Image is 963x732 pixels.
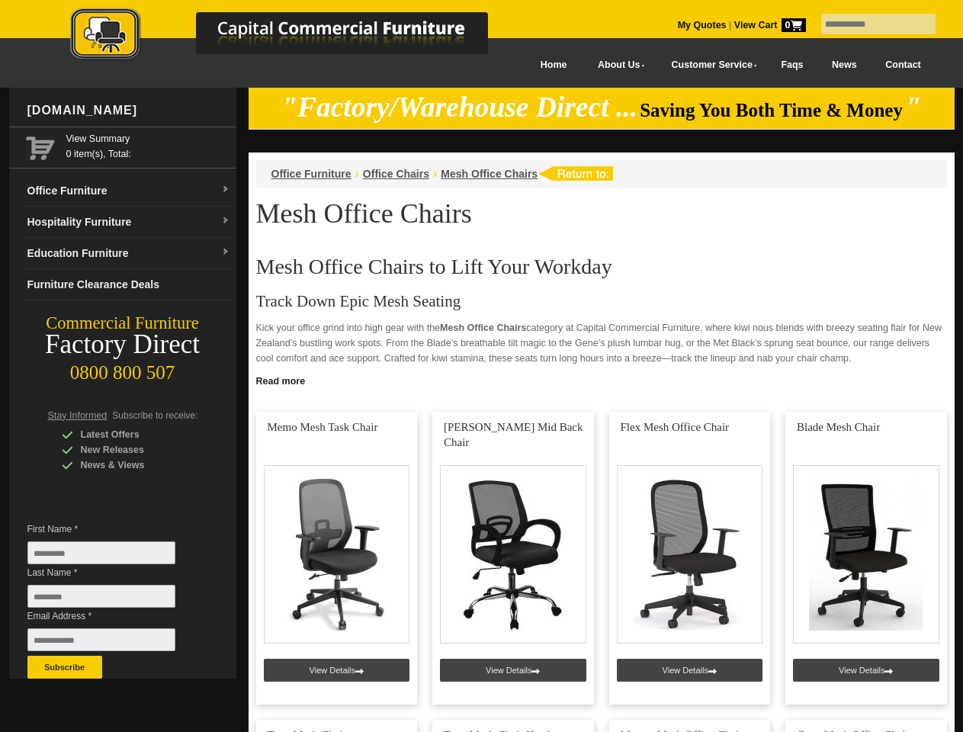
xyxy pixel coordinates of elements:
a: Furniture Clearance Deals [21,269,236,300]
div: Commercial Furniture [9,313,236,334]
div: Latest Offers [62,427,207,442]
a: Office Furniture [271,168,351,180]
a: Office Chairs [363,168,429,180]
a: Office Furnituredropdown [21,175,236,207]
a: View Cart0 [731,20,805,30]
img: dropdown [221,185,230,194]
a: My Quotes [678,20,727,30]
span: Saving You Both Time & Money [640,100,903,120]
div: 0800 800 507 [9,355,236,384]
em: "Factory/Warehouse Direct ... [281,91,637,123]
a: View Summary [66,131,230,146]
img: dropdown [221,248,230,257]
span: 0 [782,18,806,32]
a: Customer Service [654,48,766,82]
input: First Name * [27,541,175,564]
div: New Releases [62,442,207,457]
a: Mesh Office Chairs [441,168,538,180]
a: Faqs [767,48,818,82]
input: Email Address * [27,628,175,651]
button: Subscribe [27,656,102,679]
div: News & Views [62,457,207,473]
span: Subscribe to receive: [112,410,197,421]
h2: Mesh Office Chairs to Lift Your Workday [256,255,947,278]
h1: Mesh Office Chairs [256,199,947,228]
a: About Us [581,48,654,82]
li: › [355,166,359,181]
em: " [905,91,921,123]
a: Education Furnituredropdown [21,238,236,269]
strong: Mesh Office Chairs [440,323,526,333]
img: Capital Commercial Furniture Logo [28,8,562,63]
img: dropdown [221,217,230,226]
a: Click to read more [249,370,955,389]
div: Factory Direct [9,334,236,355]
span: First Name * [27,522,198,537]
h3: Track Down Epic Mesh Seating [256,294,947,309]
a: Hospitality Furnituredropdown [21,207,236,238]
span: 0 item(s), Total: [66,131,230,159]
li: › [433,166,437,181]
img: return to [538,166,613,181]
strong: View Cart [734,20,806,30]
a: News [817,48,871,82]
a: Capital Commercial Furniture Logo [28,8,562,68]
span: Email Address * [27,608,198,624]
a: Contact [871,48,935,82]
input: Last Name * [27,585,175,608]
span: Last Name * [27,565,198,580]
div: [DOMAIN_NAME] [21,88,236,133]
span: Stay Informed [48,410,108,421]
p: Kick your office grind into high gear with the category at Capital Commercial Furniture, where ki... [256,320,947,366]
